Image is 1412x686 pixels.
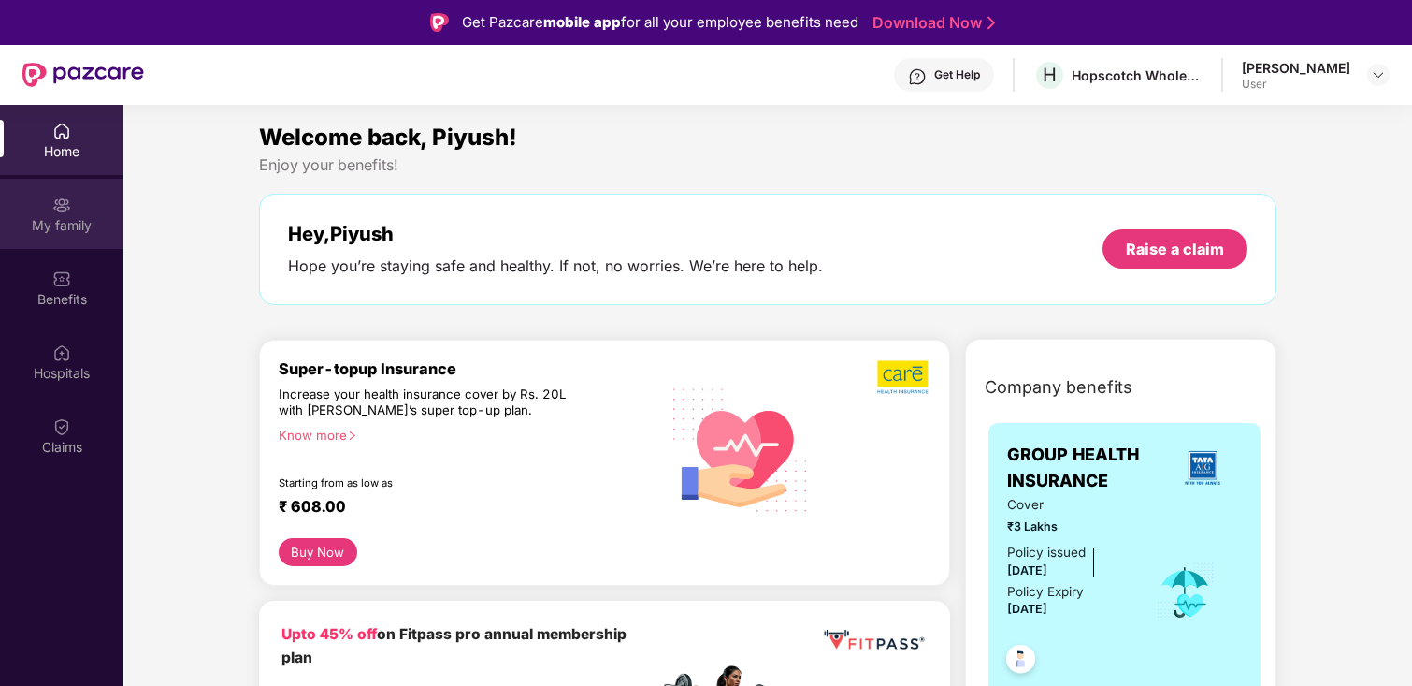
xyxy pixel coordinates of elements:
[52,270,71,288] img: svg+xml;base64,PHN2ZyBpZD0iQmVuZWZpdHMiIHhtbG5zPSJodHRwOi8vd3d3LnczLm9yZy8yMDAwL3N2ZyIgd2lkdGg9Ij...
[1126,239,1224,259] div: Raise a claim
[281,625,377,643] b: Upto 45% off
[279,359,659,378] div: Super-topup Insurance
[1242,59,1350,77] div: [PERSON_NAME]
[462,11,858,34] div: Get Pazcare for all your employee benefits need
[659,366,822,532] img: svg+xml;base64,PHN2ZyB4bWxucz0iaHR0cDovL3d3dy53My5vcmcvMjAwMC9zdmciIHhtbG5zOnhsaW5rPSJodHRwOi8vd3...
[872,13,989,33] a: Download Now
[259,124,517,151] span: Welcome back, Piyush!
[52,196,71,214] img: svg+xml;base64,PHN2ZyB3aWR0aD0iMjAiIGhlaWdodD0iMjAiIHZpZXdCb3g9IjAgMCAyMCAyMCIgZmlsbD0ibm9uZSIgeG...
[820,623,928,657] img: fppp.png
[279,538,357,566] button: Buy Now
[1242,77,1350,92] div: User
[1007,582,1084,602] div: Policy Expiry
[22,63,144,87] img: New Pazcare Logo
[279,387,578,419] div: Increase your health insurance cover by Rs. 20L with [PERSON_NAME]’s super top-up plan.
[1007,563,1047,577] span: [DATE]
[1177,443,1228,493] img: insurerLogo
[279,476,580,489] div: Starting from as low as
[987,13,995,33] img: Stroke
[259,155,1276,175] div: Enjoy your benefits!
[430,13,449,32] img: Logo
[1371,67,1386,82] img: svg+xml;base64,PHN2ZyBpZD0iRHJvcGRvd24tMzJ4MzIiIHhtbG5zPSJodHRwOi8vd3d3LnczLm9yZy8yMDAwL3N2ZyIgd2...
[1155,562,1216,623] img: icon
[1007,518,1130,536] span: ₹3 Lakhs
[52,122,71,140] img: svg+xml;base64,PHN2ZyBpZD0iSG9tZSIgeG1sbnM9Imh0dHA6Ly93d3cudzMub3JnLzIwMDAvc3ZnIiB3aWR0aD0iMjAiIG...
[279,428,648,441] div: Know more
[1007,543,1086,562] div: Policy issued
[908,67,927,86] img: svg+xml;base64,PHN2ZyBpZD0iSGVscC0zMngzMiIgeG1sbnM9Imh0dHA6Ly93d3cudzMub3JnLzIwMDAvc3ZnIiB3aWR0aD...
[288,256,823,276] div: Hope you’re staying safe and healthy. If not, no worries. We’re here to help.
[934,67,980,82] div: Get Help
[1007,602,1047,616] span: [DATE]
[998,639,1044,685] img: svg+xml;base64,PHN2ZyB4bWxucz0iaHR0cDovL3d3dy53My5vcmcvMjAwMC9zdmciIHdpZHRoPSI0OC45NDMiIGhlaWdodD...
[52,343,71,362] img: svg+xml;base64,PHN2ZyBpZD0iSG9zcGl0YWxzIiB4bWxucz0iaHR0cDovL3d3dy53My5vcmcvMjAwMC9zdmciIHdpZHRoPS...
[52,417,71,436] img: svg+xml;base64,PHN2ZyBpZD0iQ2xhaW0iIHhtbG5zPSJodHRwOi8vd3d3LnczLm9yZy8yMDAwL3N2ZyIgd2lkdGg9IjIwIi...
[281,625,627,665] b: on Fitpass pro annual membership plan
[1072,66,1203,84] div: Hopscotch Wholesale Trading Private Limited
[347,431,357,441] span: right
[288,223,823,245] div: Hey, Piyush
[877,359,930,395] img: b5dec4f62d2307b9de63beb79f102df3.png
[1007,495,1130,515] span: Cover
[279,497,641,519] div: ₹ 608.00
[1043,64,1057,86] span: H
[1007,442,1164,495] span: GROUP HEALTH INSURANCE
[543,13,621,31] strong: mobile app
[985,374,1132,401] span: Company benefits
